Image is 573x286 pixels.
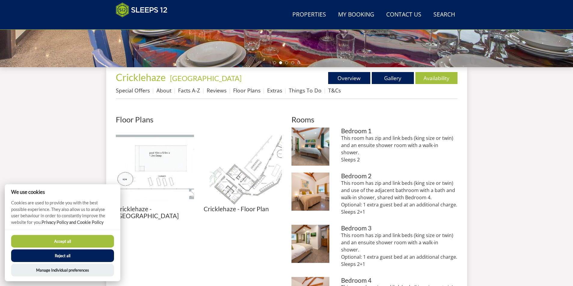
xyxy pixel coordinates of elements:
button: Reject all [11,249,114,262]
a: [GEOGRAPHIC_DATA] [170,74,242,83]
h3: Bedroom 2 [341,173,457,179]
img: Cricklehaze - Pool Hall [116,128,194,206]
span: Cricklehaze [116,71,166,83]
p: Cookies are used to provide you with the best possible experience. They also allow us to analyse ... [5,200,120,230]
p: This room has zip and link beds (king size or twin) and use of the adjacent bathroom with a bath ... [341,179,457,215]
img: Bedroom 2 [291,173,330,211]
a: Facts A-Z [178,87,200,94]
a: Contact Us [384,8,424,22]
span: - [168,74,242,83]
h3: Bedroom 1 [341,128,457,134]
img: Bedroom 1 [291,128,330,166]
a: My Booking [336,8,377,22]
h3: Bedroom 3 [341,225,457,232]
a: About [156,87,171,94]
h3: Cricklehaze - [GEOGRAPHIC_DATA] [116,206,194,219]
a: Properties [290,8,328,22]
a: Reviews [207,87,226,94]
a: T&Cs [328,87,341,94]
img: Bedroom 3 [291,225,330,263]
h3: Cricklehaze - Floor Plan [204,206,282,212]
a: Floor Plans [233,87,260,94]
h2: We use cookies [5,189,120,195]
a: Privacy Policy and Cookie Policy [42,220,103,225]
p: This room has zip and link beds (king size or twin) and an ensuite shower room with a walk-in sho... [341,232,457,268]
a: Special Offers [116,87,150,94]
button: Manage Individual preferences [11,264,114,276]
a: Cricklehaze [116,71,168,83]
iframe: Customer reviews powered by Trustpilot [113,21,176,26]
a: Things To Do [289,87,322,94]
a: Extras [267,87,282,94]
a: Search [431,8,457,22]
h2: Rooms [291,115,457,124]
p: This room has zip and link beds (king size or twin) and an ensuite shower room with a walk-in sho... [341,134,457,163]
h2: Floor Plans [116,115,282,124]
img: Cricklehaze - Floor Plan [204,128,282,206]
a: Overview [328,72,370,84]
h3: Bedroom 4 [341,277,457,284]
img: Sleeps 12 [116,2,168,17]
a: Gallery [372,72,414,84]
button: Accept all [11,235,114,248]
a: Availability [415,72,457,84]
